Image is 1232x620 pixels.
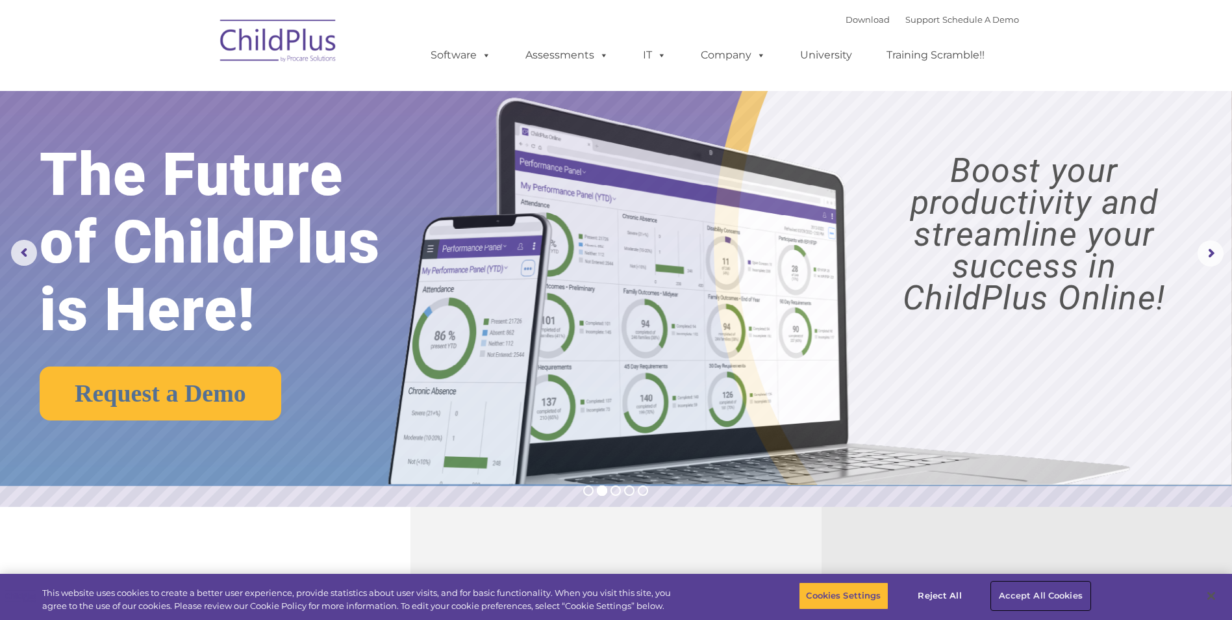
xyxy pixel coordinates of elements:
button: Close [1197,582,1226,610]
font: | [846,14,1019,25]
rs-layer: The Future of ChildPlus is Here! [40,141,433,344]
a: Assessments [512,42,622,68]
button: Reject All [899,582,981,610]
a: Schedule A Demo [942,14,1019,25]
rs-layer: Boost your productivity and streamline your success in ChildPlus Online! [851,155,1217,314]
a: Support [905,14,940,25]
span: Phone number [181,139,236,149]
button: Accept All Cookies [992,582,1090,610]
a: Request a Demo [40,367,281,420]
img: ChildPlus by Procare Solutions [214,10,344,75]
button: Cookies Settings [799,582,888,610]
a: University [787,42,865,68]
a: Company [688,42,779,68]
span: Last name [181,86,220,96]
a: Software [418,42,504,68]
a: Download [846,14,890,25]
a: Training Scramble!! [874,42,998,68]
a: IT [630,42,679,68]
div: This website uses cookies to create a better user experience, provide statistics about user visit... [42,587,677,612]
